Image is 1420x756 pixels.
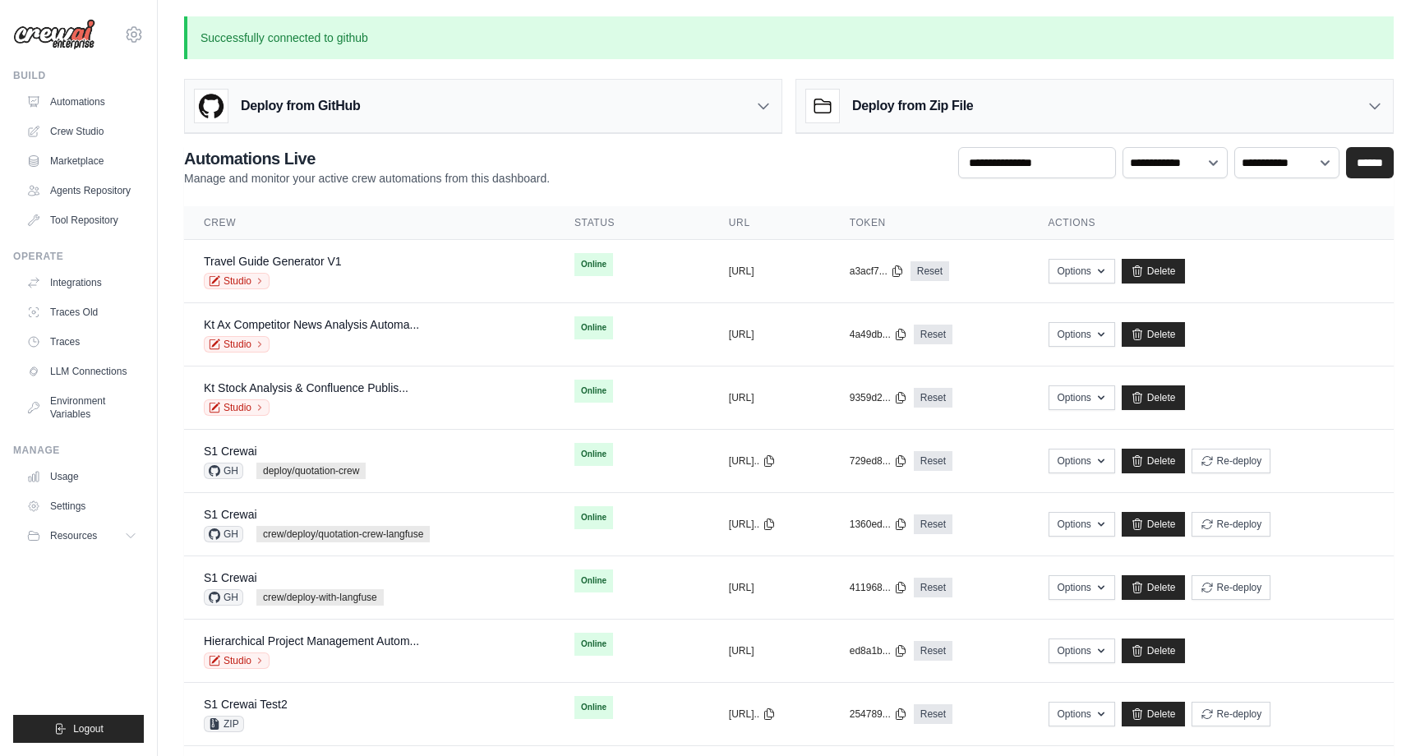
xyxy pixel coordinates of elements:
[13,715,144,743] button: Logout
[204,571,257,584] a: S1 Crewai
[574,443,613,466] span: Online
[184,170,550,187] p: Manage and monitor your active crew automations from this dashboard.
[830,206,1029,240] th: Token
[20,118,144,145] a: Crew Studio
[20,463,144,490] a: Usage
[1122,638,1185,663] a: Delete
[1192,449,1271,473] button: Re-deploy
[1122,575,1185,600] a: Delete
[555,206,709,240] th: Status
[850,708,907,721] button: 254789...
[184,147,550,170] h2: Automations Live
[1049,638,1115,663] button: Options
[204,273,270,289] a: Studio
[20,388,144,427] a: Environment Variables
[1122,702,1185,726] a: Delete
[20,207,144,233] a: Tool Repository
[256,589,384,606] span: crew/deploy-with-langfuse
[914,451,952,471] a: Reset
[20,270,144,296] a: Integrations
[1192,575,1271,600] button: Re-deploy
[574,380,613,403] span: Online
[204,634,419,648] a: Hierarchical Project Management Autom...
[204,716,244,732] span: ZIP
[204,381,408,394] a: Kt Stock Analysis & Confluence Publis...
[204,255,342,268] a: Travel Guide Generator V1
[574,506,613,529] span: Online
[204,463,243,479] span: GH
[850,518,907,531] button: 1360ed...
[13,444,144,457] div: Manage
[850,581,907,594] button: 411968...
[20,299,144,325] a: Traces Old
[1049,702,1115,726] button: Options
[574,253,613,276] span: Online
[204,318,419,331] a: Kt Ax Competitor News Analysis Automa...
[1122,259,1185,283] a: Delete
[1049,322,1115,347] button: Options
[1122,512,1185,537] a: Delete
[1192,512,1271,537] button: Re-deploy
[1049,449,1115,473] button: Options
[184,206,555,240] th: Crew
[850,328,907,341] button: 4a49db...
[1049,259,1115,283] button: Options
[1122,449,1185,473] a: Delete
[1029,206,1395,240] th: Actions
[204,399,270,416] a: Studio
[20,493,144,519] a: Settings
[850,454,907,468] button: 729ed8...
[13,19,95,50] img: Logo
[850,644,907,657] button: ed8a1b...
[574,569,613,592] span: Online
[574,316,613,339] span: Online
[20,523,144,549] button: Resources
[914,704,952,724] a: Reset
[73,722,104,735] span: Logout
[204,698,288,711] a: S1 Crewai Test2
[256,526,430,542] span: crew/deploy/quotation-crew-langfuse
[204,589,243,606] span: GH
[1049,385,1115,410] button: Options
[1049,512,1115,537] button: Options
[256,463,366,479] span: deploy/quotation-crew
[1122,385,1185,410] a: Delete
[20,358,144,385] a: LLM Connections
[20,89,144,115] a: Automations
[850,391,907,404] button: 9359d2...
[204,336,270,353] a: Studio
[204,652,270,669] a: Studio
[13,69,144,82] div: Build
[709,206,830,240] th: URL
[574,696,613,719] span: Online
[914,325,952,344] a: Reset
[13,250,144,263] div: Operate
[204,508,257,521] a: S1 Crewai
[1049,575,1115,600] button: Options
[914,388,952,408] a: Reset
[20,148,144,174] a: Marketplace
[20,329,144,355] a: Traces
[184,16,1394,59] p: Successfully connected to github
[20,177,144,204] a: Agents Repository
[195,90,228,122] img: GitHub Logo
[914,514,952,534] a: Reset
[914,641,952,661] a: Reset
[241,96,360,116] h3: Deploy from GitHub
[574,633,613,656] span: Online
[914,578,952,597] a: Reset
[852,96,973,116] h3: Deploy from Zip File
[911,261,949,281] a: Reset
[1192,702,1271,726] button: Re-deploy
[204,445,257,458] a: S1 Crewai
[204,526,243,542] span: GH
[1122,322,1185,347] a: Delete
[50,529,97,542] span: Resources
[850,265,904,278] button: a3acf7...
